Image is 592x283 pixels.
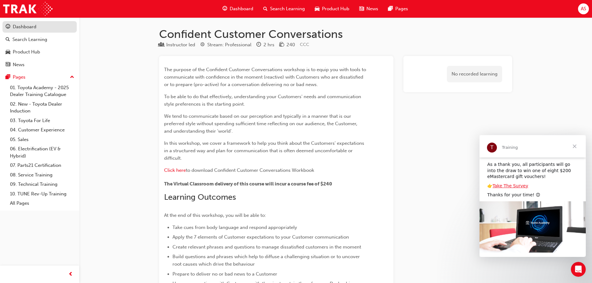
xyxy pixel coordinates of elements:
span: Apply the 7 elements of Customer expectations to your Customer communication [172,234,349,240]
span: prev-icon [68,271,73,278]
a: pages-iconPages [383,2,413,15]
a: news-iconNews [354,2,383,15]
div: Stream: Professional [207,41,251,48]
div: Product Hub [13,48,40,56]
div: Dashboard [13,23,36,30]
span: car-icon [315,5,319,13]
span: to download Confident Customer Conversations Workbook [186,167,314,173]
span: Take cues from body language and respond appropriately [172,225,297,230]
a: Search Learning [2,34,77,45]
span: The purpose of the Confident Customer Conversations workshop is to equip you with tools to commun... [164,67,367,87]
span: AS [581,5,586,12]
span: up-icon [70,73,74,81]
a: 08. Service Training [7,170,77,180]
a: search-iconSearch Learning [258,2,310,15]
div: 2 hrs [264,41,274,48]
span: In this workshop, we cover a framework to help you think about the Customers' expectations in a s... [164,140,365,161]
a: 04. Customer Experience [7,125,77,135]
span: guage-icon [6,24,10,30]
a: 05. Sales [7,135,77,144]
div: 240 [287,41,295,48]
span: news-icon [6,62,10,68]
span: Search Learning [270,5,305,12]
a: Dashboard [2,21,77,33]
span: target-icon [200,42,205,48]
div: Pages [13,74,25,81]
div: No recorded learning [447,66,502,82]
span: news-icon [359,5,364,13]
span: News [366,5,378,12]
a: guage-iconDashboard [218,2,258,15]
div: Instructor led [166,41,195,48]
a: 09. Technical Training [7,180,77,189]
a: 10. TUNE Rev-Up Training [7,189,77,199]
iframe: Intercom live chat [571,262,586,277]
span: pages-icon [388,5,393,13]
button: Pages [2,71,77,83]
div: Duration [256,41,274,49]
div: Search Learning [12,36,47,43]
span: Prepare to deliver no or bad news to a Customer [172,271,277,277]
a: All Pages [7,199,77,208]
a: 01. Toyota Academy - 2025 Dealer Training Catalogue [7,83,77,99]
div: Stream [200,41,251,49]
a: car-iconProduct Hub [310,2,354,15]
div: Type [159,41,195,49]
div: Price [279,41,295,49]
span: search-icon [6,37,10,43]
div: News [13,61,25,68]
a: Click here [164,167,186,173]
button: AS [578,3,589,14]
a: 03. Toyota For Life [7,116,77,126]
span: car-icon [6,49,10,55]
span: Learning resource code [300,42,309,47]
span: guage-icon [223,5,227,13]
span: Pages [395,5,408,12]
span: At the end of this workshop, you will be able to: [164,212,266,218]
span: The Virtual Classroom delivery of this course will incur a course fee of $240 [164,181,332,187]
h1: Confident Customer Conversations [159,27,512,41]
span: Build questions and phrases which help to diffuse a challenging situation or to uncover root caus... [172,254,361,267]
span: Product Hub [322,5,349,12]
span: Create relevant phrases and questions to manage dissatisfied customers in the moment [172,244,361,250]
span: pages-icon [6,75,10,80]
button: DashboardSearch LearningProduct HubNews [2,20,77,71]
a: News [2,59,77,71]
span: clock-icon [256,42,261,48]
span: search-icon [263,5,268,13]
span: money-icon [279,42,284,48]
a: 06. Electrification (EV & Hybrid) [7,144,77,161]
img: Trak [3,2,53,16]
a: 07. Parts21 Certification [7,161,77,170]
a: 02. New - Toyota Dealer Induction [7,99,77,116]
a: Product Hub [2,46,77,58]
span: Learning Outcomes [164,192,236,202]
span: We tend to communicate based on our perception and typically in a manner that is our preferred st... [164,113,359,134]
iframe: Intercom live chat message [480,135,586,257]
span: learningResourceType_INSTRUCTOR_LED-icon [159,42,164,48]
span: To be able to do that effectively, understanding your Customers' needs and communication style pr... [164,94,362,107]
span: Dashboard [230,5,253,12]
